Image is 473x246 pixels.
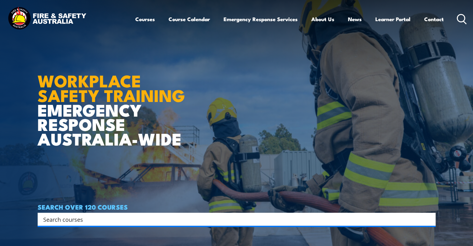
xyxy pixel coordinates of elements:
a: Learner Portal [375,11,410,27]
button: Search magnifier button [425,215,434,224]
h4: SEARCH OVER 120 COURSES [38,203,436,210]
a: News [348,11,362,27]
input: Search input [43,215,422,224]
a: Emergency Response Services [224,11,298,27]
a: Course Calendar [169,11,210,27]
h1: EMERGENCY RESPONSE AUSTRALIA-WIDE [38,58,190,146]
a: About Us [311,11,334,27]
a: Contact [424,11,444,27]
form: Search form [44,215,423,224]
a: Courses [135,11,155,27]
strong: WORKPLACE SAFETY TRAINING [38,67,185,108]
